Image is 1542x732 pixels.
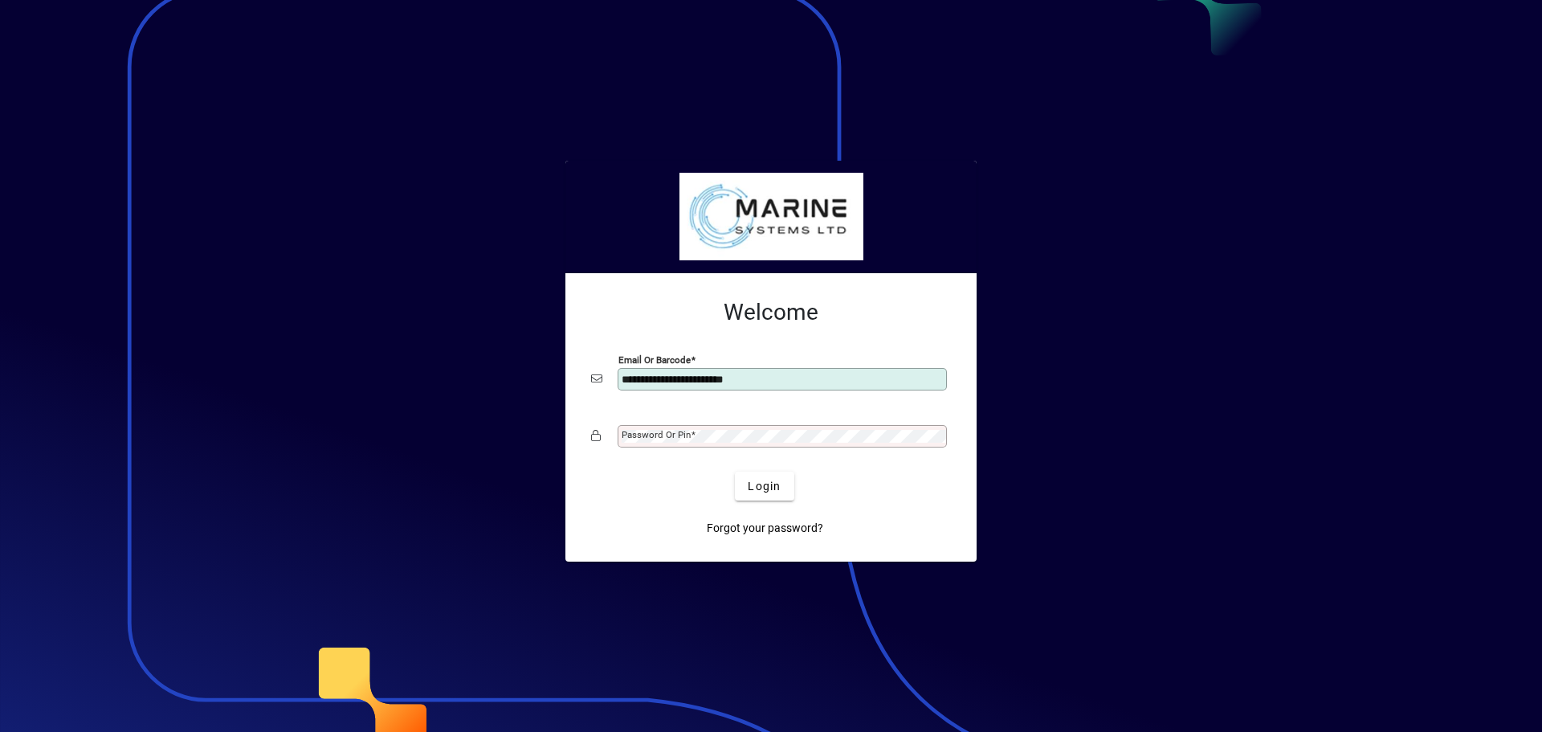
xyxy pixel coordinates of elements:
mat-label: Password or Pin [622,429,691,440]
span: Login [748,478,781,495]
a: Forgot your password? [700,513,830,542]
span: Forgot your password? [707,520,823,537]
h2: Welcome [591,299,951,326]
mat-label: Email or Barcode [618,354,691,366]
button: Login [735,472,793,501]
